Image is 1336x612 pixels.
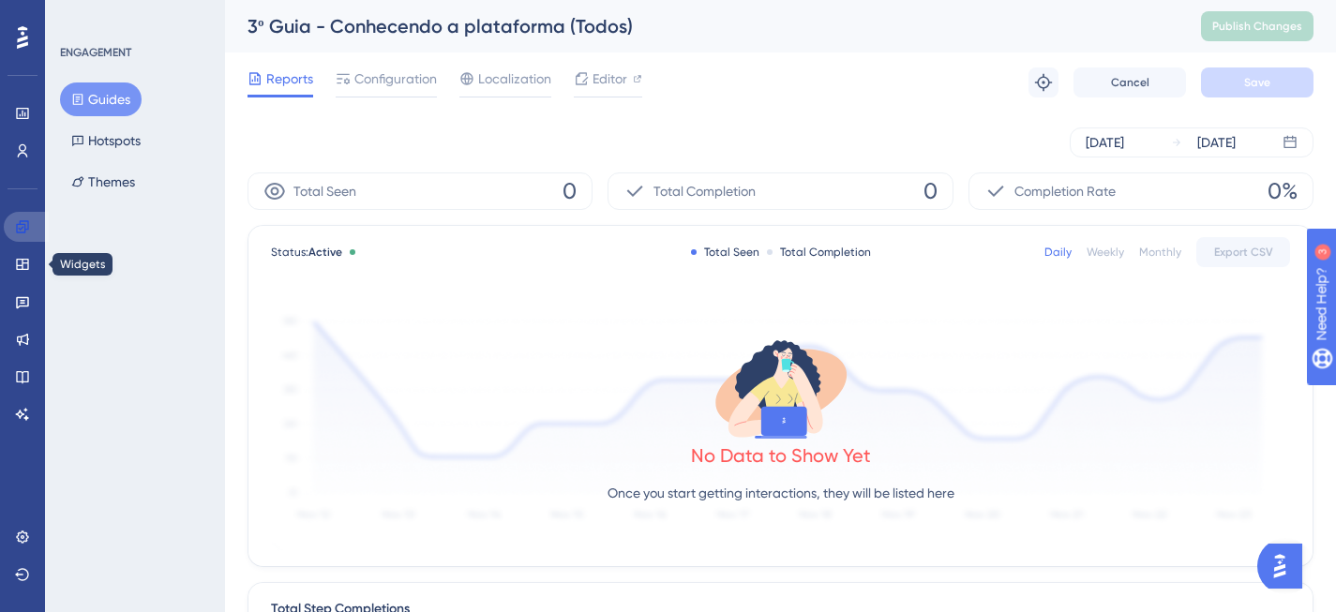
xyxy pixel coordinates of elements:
[1196,237,1290,267] button: Export CSV
[1201,11,1313,41] button: Publish Changes
[1073,67,1186,97] button: Cancel
[1139,245,1181,260] div: Monthly
[354,67,437,90] span: Configuration
[1086,131,1124,154] div: [DATE]
[1044,245,1072,260] div: Daily
[1268,176,1298,206] span: 0%
[248,13,1154,39] div: 3º Guia - Conhecendo a plataforma (Todos)
[130,9,136,24] div: 3
[1014,180,1116,202] span: Completion Rate
[1212,19,1302,34] span: Publish Changes
[1244,75,1270,90] span: Save
[308,246,342,259] span: Active
[1201,67,1313,97] button: Save
[1111,75,1149,90] span: Cancel
[293,180,356,202] span: Total Seen
[563,176,577,206] span: 0
[60,45,131,60] div: ENGAGEMENT
[60,165,146,199] button: Themes
[608,482,954,504] p: Once you start getting interactions, they will be listed here
[923,176,938,206] span: 0
[1197,131,1236,154] div: [DATE]
[691,442,871,469] div: No Data to Show Yet
[691,245,759,260] div: Total Seen
[271,245,342,260] span: Status:
[593,67,627,90] span: Editor
[653,180,756,202] span: Total Completion
[44,5,117,27] span: Need Help?
[1214,245,1273,260] span: Export CSV
[767,245,871,260] div: Total Completion
[1087,245,1124,260] div: Weekly
[60,82,142,116] button: Guides
[266,67,313,90] span: Reports
[1257,538,1313,594] iframe: UserGuiding AI Assistant Launcher
[478,67,551,90] span: Localization
[60,124,152,157] button: Hotspots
